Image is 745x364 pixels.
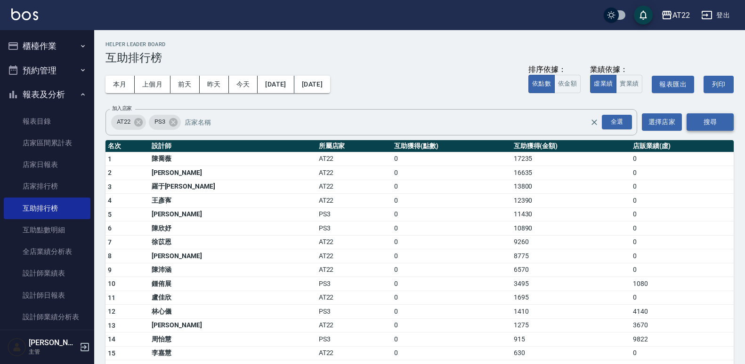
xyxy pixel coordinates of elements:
[149,166,316,180] td: [PERSON_NAME]
[108,197,112,204] span: 4
[392,222,511,236] td: 0
[108,211,112,218] span: 5
[316,263,392,277] td: AT22
[657,6,694,25] button: AT22
[528,75,555,93] button: 依點數
[149,277,316,291] td: 鍾侑展
[108,335,116,343] span: 14
[108,238,112,246] span: 7
[149,305,316,319] td: 林心儀
[316,318,392,332] td: AT22
[511,222,631,236] td: 10890
[316,207,392,222] td: PS3
[8,338,26,356] img: Person
[149,222,316,236] td: 陳欣妤
[29,348,77,356] p: 主管
[108,266,112,274] span: 9
[631,277,734,291] td: 1080
[149,291,316,305] td: 盧佳欣
[108,322,116,329] span: 13
[511,140,631,152] th: 互助獲得(金額)
[4,58,90,83] button: 預約管理
[554,75,581,93] button: 依金額
[316,222,392,236] td: PS3
[631,346,734,360] td: 0
[511,277,631,291] td: 3495
[511,346,631,360] td: 630
[392,235,511,249] td: 0
[105,51,734,64] h3: 互助排行榜
[108,349,116,357] span: 15
[4,328,90,349] a: 設計師排行榜
[600,113,634,131] button: Open
[316,305,392,319] td: PS3
[511,152,631,166] td: 17235
[511,249,631,263] td: 8775
[588,116,601,129] button: Clear
[149,180,316,194] td: 羅于[PERSON_NAME]
[392,207,511,222] td: 0
[108,155,112,163] span: 1
[316,140,392,152] th: 所屬店家
[631,180,734,194] td: 0
[511,305,631,319] td: 1410
[672,9,690,21] div: AT22
[4,285,90,306] a: 設計師日報表
[4,132,90,154] a: 店家區間累計表
[105,140,149,152] th: 名次
[316,235,392,249] td: AT22
[511,263,631,277] td: 6570
[149,235,316,249] td: 徐苡恩
[392,140,511,152] th: 互助獲得(點數)
[11,8,38,20] img: Logo
[631,166,734,180] td: 0
[149,249,316,263] td: [PERSON_NAME]
[135,76,170,93] button: 上個月
[294,76,330,93] button: [DATE]
[616,75,642,93] button: 實業績
[392,346,511,360] td: 0
[631,152,734,166] td: 0
[229,76,258,93] button: 今天
[111,115,146,130] div: AT22
[642,113,682,131] button: 選擇店家
[511,194,631,208] td: 12390
[149,332,316,347] td: 周怡慧
[511,291,631,305] td: 1695
[182,114,607,130] input: 店家名稱
[149,194,316,208] td: 王彥寯
[631,305,734,319] td: 4140
[528,65,581,75] div: 排序依據：
[511,235,631,249] td: 9260
[687,113,734,131] button: 搜尋
[316,152,392,166] td: AT22
[316,194,392,208] td: AT22
[200,76,229,93] button: 昨天
[392,263,511,277] td: 0
[392,180,511,194] td: 0
[108,308,116,315] span: 12
[316,291,392,305] td: AT22
[392,152,511,166] td: 0
[108,280,116,287] span: 10
[105,76,135,93] button: 本月
[392,166,511,180] td: 0
[511,166,631,180] td: 16635
[590,65,642,75] div: 業績依據：
[4,82,90,107] button: 報表及分析
[316,249,392,263] td: AT22
[392,194,511,208] td: 0
[149,115,181,130] div: PS3
[631,332,734,347] td: 9822
[634,6,653,24] button: save
[392,291,511,305] td: 0
[111,117,136,127] span: AT22
[108,294,116,301] span: 11
[29,338,77,348] h5: [PERSON_NAME]
[590,75,616,93] button: 虛業績
[697,7,734,24] button: 登出
[4,306,90,328] a: 設計師業績分析表
[108,183,112,190] span: 3
[316,277,392,291] td: PS3
[631,222,734,236] td: 0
